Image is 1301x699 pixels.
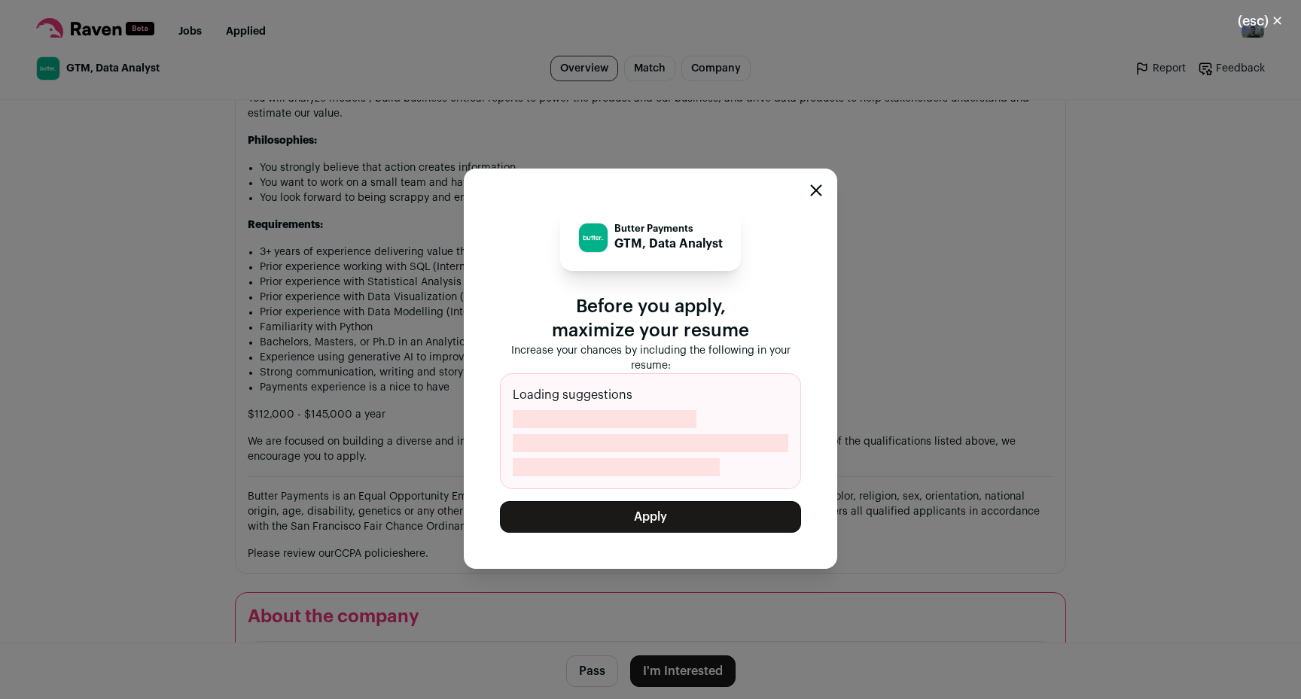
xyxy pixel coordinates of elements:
p: Before you apply, maximize your resume [500,295,801,343]
div: Loading suggestions [500,373,801,489]
p: GTM, Data Analyst [614,235,723,253]
img: a8a1043e55234aa21f51119b3f7ff379cd7e237c953da242e540ce7cb7755f9c.jpg [579,223,608,252]
button: Close modal [810,184,822,196]
button: Close modal [1220,5,1301,38]
p: Increase your chances by including the following in your resume: [500,343,801,373]
button: Apply [500,501,801,533]
p: Butter Payments [614,223,723,235]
